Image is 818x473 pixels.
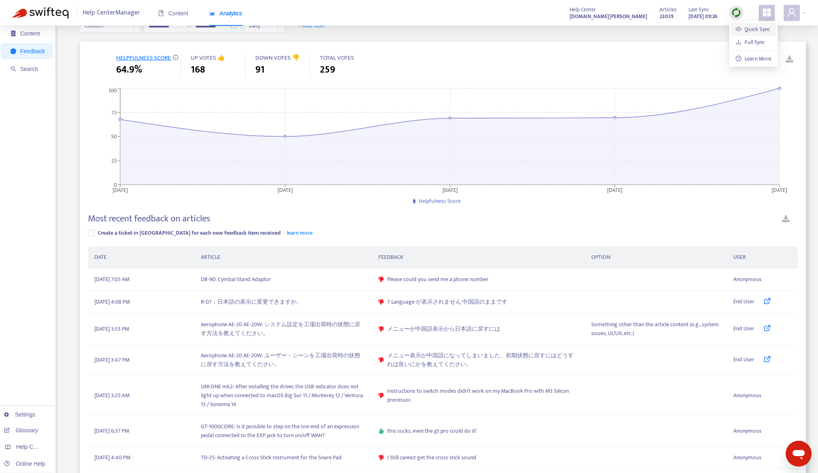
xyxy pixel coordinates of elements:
[20,66,38,72] span: Search
[94,325,129,333] span: [DATE] 3:53 PM
[731,8,741,18] img: sync.dc5367851b00ba804db3.png
[387,298,507,306] span: 7 Language が表示されません 中国語のままです
[194,269,372,291] td: DB-90: Cymbal Stand Adaptor
[191,63,205,77] span: 168
[194,345,372,376] td: Aerophone AE-20 AE-20W: ユーザー・シーンを工場出荷時の状態に戻す方法を教えてください。
[689,12,717,21] strong: [DATE] 09:24
[733,453,762,462] span: Anonymous
[570,12,647,21] a: [DOMAIN_NAME][PERSON_NAME]
[387,387,578,404] span: Instructions to switch modes didn’t work on my MacBook Pro with M3 Silicon processor.
[94,298,130,306] span: [DATE] 4:08 PM
[94,391,129,400] span: [DATE] 3:25 AM
[387,453,476,462] span: I Still cannot get the cross stick sound
[94,275,129,284] span: [DATE] 7:05 AM
[378,299,384,305] span: dislike
[378,428,384,434] span: like
[387,325,500,333] span: メニューが中国語表示から日本語に戻すには
[570,5,596,14] span: Help Center
[20,48,45,54] span: Feedback
[20,30,40,37] span: Content
[689,5,709,14] span: Last Sync
[320,63,335,77] span: 259
[736,38,765,47] a: Full Sync
[585,246,727,269] th: OPTION
[94,356,129,365] span: [DATE] 3:47 PM
[733,391,762,400] span: Anonymous
[659,12,674,21] strong: 23039
[733,297,754,307] span: End User
[4,460,45,467] a: Online Help
[158,10,164,16] span: book
[378,455,384,460] span: dislike
[733,275,762,284] span: Anonymous
[94,427,129,435] span: [DATE] 6:37 PM
[292,19,332,32] button: + Add filter
[378,277,384,282] span: dislike
[85,20,136,32] span: Custom
[109,86,117,95] tspan: 100
[442,185,458,194] tspan: [DATE]
[607,185,623,194] tspan: [DATE]
[194,376,372,416] td: UM-ONE mk2: After installing the driver, the USB indicator does not light up when connected to ma...
[194,291,372,314] td: R-07：日本語の表示に変更できますか。
[194,447,372,469] td: TD-25: Activating a Cross Stick Instrument for the Snare Pad
[320,53,354,63] span: TOTAL VOTES
[114,180,117,189] tspan: 0
[387,351,578,369] span: メニュー表示が中国語になってしまいました、初期状態に戻すにはどうすれば良いにかを教えてください。
[116,53,171,63] span: HELPFULNESS SCORE
[372,246,585,269] th: FEEDBACK
[88,213,210,224] h4: Most recent feedback on articles
[255,53,300,63] span: DOWN VOTES 👎
[298,21,326,31] span: + Add filter
[287,228,313,238] a: learn more
[419,196,461,206] span: Helpfulness Score
[772,185,787,194] tspan: [DATE]
[387,427,476,435] span: this sucks, even the gt pro could do it!
[83,5,140,21] span: Help Center Manager
[378,393,384,398] span: dislike
[88,246,194,269] th: DATE
[591,320,720,338] span: Something other than the article content (e.g., system issues, UI/UX, etc.)
[10,31,16,36] span: container
[191,53,225,63] span: UP VOTES 👍
[278,185,293,194] tspan: [DATE]
[762,8,772,17] span: appstore
[194,246,372,269] th: ARTICLE
[727,246,798,269] th: USER
[116,63,142,77] span: 64.9%
[4,427,38,433] a: Glossary
[10,48,16,54] span: message
[736,25,770,34] a: Quick Sync
[111,156,117,165] tspan: 25
[113,185,128,194] tspan: [DATE]
[387,275,488,284] span: Please could you send me a phone number
[733,324,754,334] span: End User
[733,355,754,365] span: End User
[787,8,797,17] span: user
[209,10,215,16] span: area-chart
[659,5,676,14] span: Articles
[158,10,188,17] span: Content
[733,427,762,435] span: Anonymous
[255,63,265,77] span: 91
[786,441,812,467] iframe: メッセージングウィンドウを開くボタン
[111,108,117,117] tspan: 75
[16,444,49,450] span: Help Centers
[111,132,117,141] tspan: 50
[249,20,280,32] span: Daily
[94,453,130,462] span: [DATE] 4:40 PM
[378,357,384,363] span: dislike
[12,7,69,19] img: Swifteq
[10,66,16,72] span: search
[378,326,384,332] span: dislike
[209,10,242,17] span: Analytics
[194,416,372,447] td: GT-1000CORE: Is it possible to step on the toe-end of an expression pedal connected to the EXP ja...
[194,314,372,345] td: Aerophone AE-20 AE-20W: システム設定を工場出荷時の状態に戻す方法を教えてください。
[98,228,281,238] span: Create a ticket in [GEOGRAPHIC_DATA] for each new feedback item received
[736,54,771,63] a: question-circleLearn More
[4,411,35,418] a: Settings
